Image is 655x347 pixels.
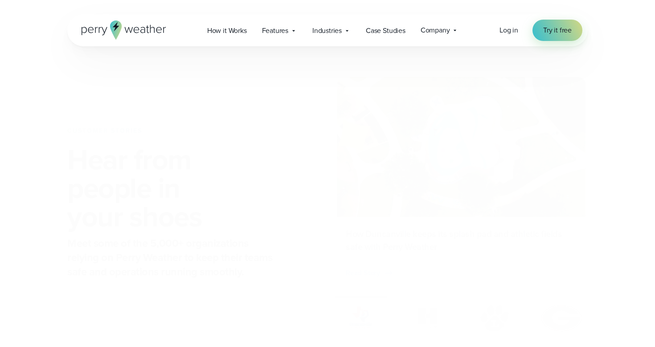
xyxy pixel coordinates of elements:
span: Try it free [543,25,572,36]
span: How it Works [207,25,247,36]
a: Case Studies [358,21,413,40]
span: Company [421,25,450,36]
span: Case Studies [366,25,405,36]
a: Log in [499,25,518,36]
span: Industries [312,25,342,36]
span: Log in [499,25,518,35]
a: How it Works [200,21,254,40]
a: Try it free [532,20,582,41]
span: Features [262,25,288,36]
